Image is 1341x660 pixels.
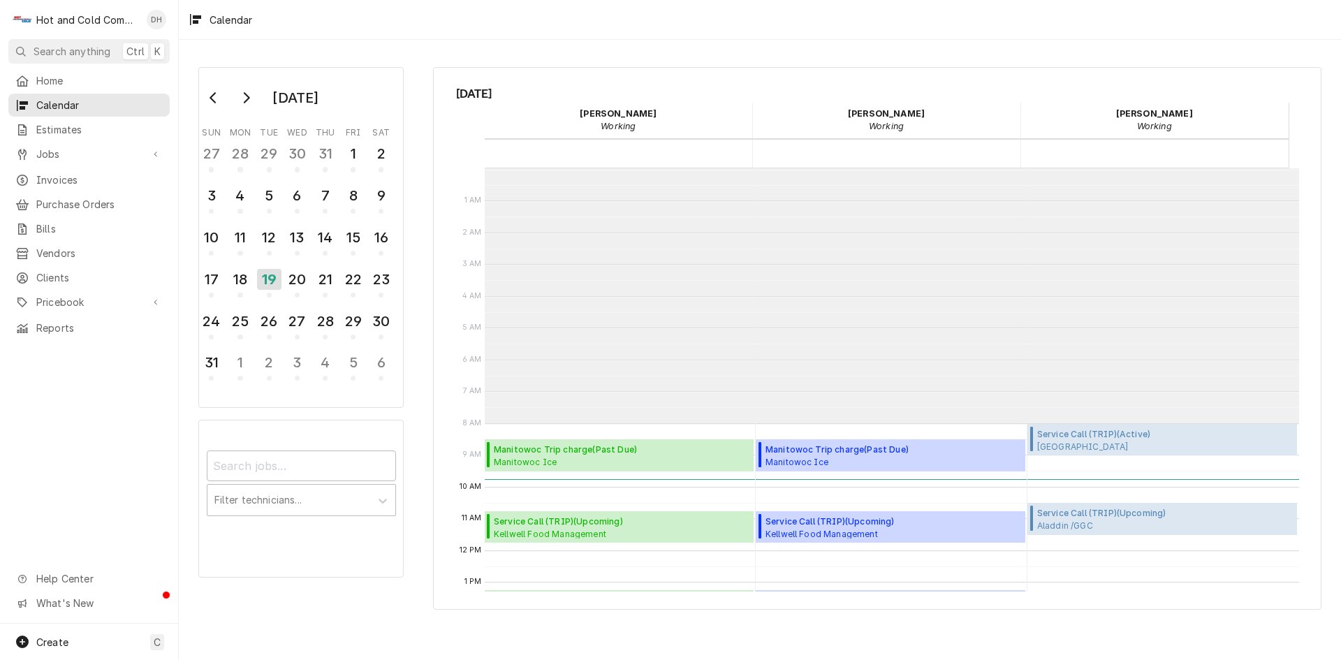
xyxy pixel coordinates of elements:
[286,352,308,373] div: 3
[8,193,170,216] a: Purchase Orders
[314,311,336,332] div: 28
[485,511,754,543] div: [Service] Service Call (TRIP) Kellwell Food Management Floyd County Jail / 2526 New Calhoun Hwy N...
[342,352,364,373] div: 5
[1137,121,1172,131] em: Working
[36,13,139,27] div: Hot and Cold Commercial Kitchens, Inc.
[229,311,251,332] div: 25
[36,221,163,236] span: Bills
[314,352,336,373] div: 4
[370,227,392,248] div: 16
[13,10,32,29] div: Hot and Cold Commercial Kitchens, Inc.'s Avatar
[8,567,170,590] a: Go to Help Center
[370,185,392,206] div: 9
[765,456,1021,467] span: Manitowoc Ice Rome-[PERSON_NAME] and Recreation / [STREET_ADDRESS][PERSON_NAME]
[314,269,336,290] div: 21
[8,266,170,289] a: Clients
[601,121,636,131] em: Working
[207,438,396,531] div: Calendar Filters
[456,481,485,492] span: 10 AM
[8,316,170,339] a: Reports
[756,590,1025,622] div: Service Call (TRIP)(Upcoming)Rome First [DEMOGRAPHIC_DATA][DEMOGRAPHIC_DATA] / [STREET_ADDRESS]
[312,122,339,139] th: Thursday
[258,352,280,373] div: 2
[756,439,1025,471] div: Manitowoc Trip charge(Past Due)Manitowoc IceRome-[PERSON_NAME] and Recreation / [STREET_ADDRESS][...
[258,227,280,248] div: 12
[485,590,754,622] div: [Service] Service Call (TRIP) Rome First United Methodist Rome United methodist church / 202 E 3r...
[756,439,1025,471] div: [Service] Manitowoc Trip charge Manitowoc Ice Rome-Floyd Parks and Recreation / 255 Jewel Frost D...
[36,596,161,610] span: What's New
[314,227,336,248] div: 14
[342,269,364,290] div: 22
[36,571,161,586] span: Help Center
[494,528,727,539] span: Kellwell Food Management Floyd County Jail / [STREET_ADDRESS][PERSON_NAME]
[200,269,222,290] div: 17
[286,311,308,332] div: 27
[494,515,727,528] span: Service Call (TRIP) ( Upcoming )
[485,511,754,543] div: Service Call (TRIP)(Upcoming)Kellwell Food ManagementFloyd County Jail / [STREET_ADDRESS][PERSON_...
[1027,503,1297,535] div: Service Call (TRIP)(Upcoming)Aladdin /GGCStarbucks / [STREET_ADDRESS]
[200,227,222,248] div: 10
[36,636,68,648] span: Create
[8,168,170,191] a: Invoices
[580,108,657,119] strong: [PERSON_NAME]
[200,311,222,332] div: 24
[1037,507,1170,520] span: Service Call (TRIP) ( Upcoming )
[339,122,367,139] th: Friday
[200,143,222,164] div: 27
[36,197,163,212] span: Purchase Orders
[456,545,485,556] span: 12 PM
[36,246,163,261] span: Vendors
[494,443,749,456] span: Manitowoc Trip charge ( Past Due )
[257,269,281,290] div: 19
[8,291,170,314] a: Go to Pricebook
[459,291,485,302] span: 4 AM
[286,185,308,206] div: 6
[342,185,364,206] div: 8
[314,185,336,206] div: 7
[459,227,485,238] span: 2 AM
[8,242,170,265] a: Vendors
[485,439,754,471] div: [Service] Manitowoc Trip charge Manitowoc Ice Rome-Floyd Parks and Recreation / 255 Jewel Frost D...
[314,143,336,164] div: 31
[286,269,308,290] div: 20
[8,118,170,141] a: Estimates
[232,87,260,109] button: Go to next month
[36,73,163,88] span: Home
[200,185,222,206] div: 3
[756,590,1025,622] div: [Service] Service Call (TRIP) Rome First United Methodist Rome United methodist church / 202 E 3r...
[370,143,392,164] div: 2
[458,513,485,524] span: 11 AM
[283,122,311,139] th: Wednesday
[494,456,749,467] span: Manitowoc Ice Rome-[PERSON_NAME] and Recreation / [STREET_ADDRESS][PERSON_NAME]
[258,143,280,164] div: 29
[459,449,485,460] span: 9 AM
[229,269,251,290] div: 18
[459,418,485,429] span: 8 AM
[147,10,166,29] div: Daryl Harris's Avatar
[459,354,485,365] span: 6 AM
[370,269,392,290] div: 23
[198,420,404,578] div: Calendar Filters
[36,147,142,161] span: Jobs
[36,295,142,309] span: Pricebook
[370,352,392,373] div: 6
[1116,108,1193,119] strong: [PERSON_NAME]
[461,576,485,587] span: 1 PM
[258,185,280,206] div: 5
[286,143,308,164] div: 30
[229,143,251,164] div: 28
[8,217,170,240] a: Bills
[367,122,395,139] th: Saturday
[226,122,255,139] th: Monday
[752,103,1020,138] div: David Harris - Working
[154,635,161,650] span: C
[36,122,163,137] span: Estimates
[1020,103,1289,138] div: Jason Thomason - Working
[198,122,226,139] th: Sunday
[342,311,364,332] div: 29
[255,122,283,139] th: Tuesday
[13,10,32,29] div: H
[765,443,1021,456] span: Manitowoc Trip charge ( Past Due )
[869,121,904,131] em: Working
[258,311,280,332] div: 26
